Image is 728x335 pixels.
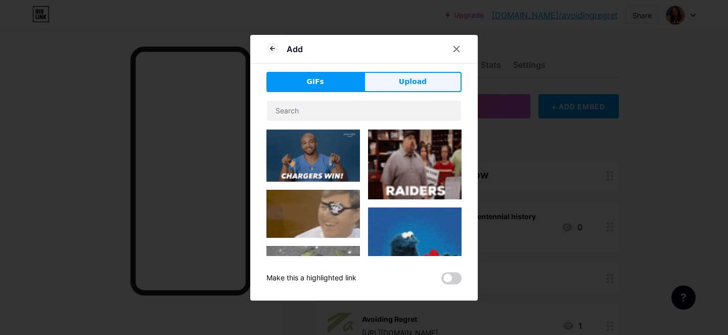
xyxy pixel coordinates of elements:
button: Upload [364,72,462,92]
img: Gihpy [266,190,360,237]
img: Gihpy [266,246,360,308]
div: Make this a highlighted link [266,272,356,284]
img: Gihpy [368,130,462,200]
input: Search [267,101,461,121]
div: Add [287,43,303,55]
button: GIFs [266,72,364,92]
img: Gihpy [266,130,360,182]
span: GIFs [306,76,324,87]
span: Upload [399,76,427,87]
img: Gihpy [368,207,462,279]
